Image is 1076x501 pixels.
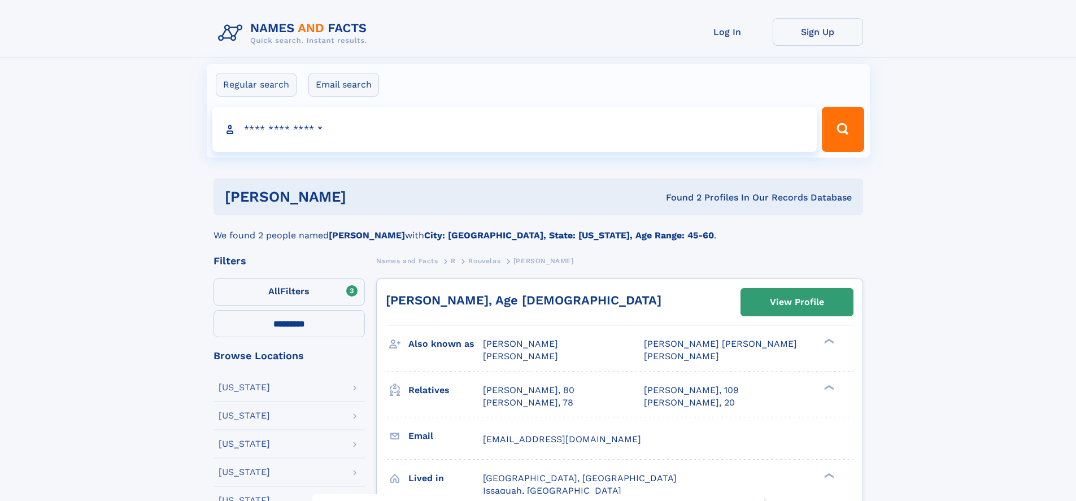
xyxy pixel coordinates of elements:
[506,191,852,204] div: Found 2 Profiles In Our Records Database
[821,472,835,479] div: ❯
[468,257,500,265] span: Rouvelas
[212,107,817,152] input: search input
[268,286,280,297] span: All
[741,289,853,316] a: View Profile
[214,256,365,266] div: Filters
[408,469,483,488] h3: Lived in
[821,338,835,345] div: ❯
[644,384,739,397] a: [PERSON_NAME], 109
[451,254,456,268] a: R
[451,257,456,265] span: R
[773,18,863,46] a: Sign Up
[214,18,376,49] img: Logo Names and Facts
[219,439,270,448] div: [US_STATE]
[483,384,574,397] a: [PERSON_NAME], 80
[822,107,864,152] button: Search Button
[219,383,270,392] div: [US_STATE]
[483,473,677,483] span: [GEOGRAPHIC_DATA], [GEOGRAPHIC_DATA]
[408,334,483,354] h3: Also known as
[329,230,405,241] b: [PERSON_NAME]
[219,411,270,420] div: [US_STATE]
[225,190,506,204] h1: [PERSON_NAME]
[483,338,558,349] span: [PERSON_NAME]
[483,397,573,409] a: [PERSON_NAME], 78
[214,215,863,242] div: We found 2 people named with .
[214,278,365,306] label: Filters
[408,381,483,400] h3: Relatives
[386,293,661,307] a: [PERSON_NAME], Age [DEMOGRAPHIC_DATA]
[483,485,621,496] span: Issaquah, [GEOGRAPHIC_DATA]
[770,289,824,315] div: View Profile
[219,468,270,477] div: [US_STATE]
[308,73,379,97] label: Email search
[408,426,483,446] h3: Email
[214,351,365,361] div: Browse Locations
[644,351,719,361] span: [PERSON_NAME]
[376,254,438,268] a: Names and Facts
[483,351,558,361] span: [PERSON_NAME]
[821,384,835,391] div: ❯
[644,397,735,409] a: [PERSON_NAME], 20
[644,338,797,349] span: [PERSON_NAME] [PERSON_NAME]
[513,257,574,265] span: [PERSON_NAME]
[424,230,714,241] b: City: [GEOGRAPHIC_DATA], State: [US_STATE], Age Range: 45-60
[468,254,500,268] a: Rouvelas
[216,73,297,97] label: Regular search
[682,18,773,46] a: Log In
[483,434,641,445] span: [EMAIL_ADDRESS][DOMAIN_NAME]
